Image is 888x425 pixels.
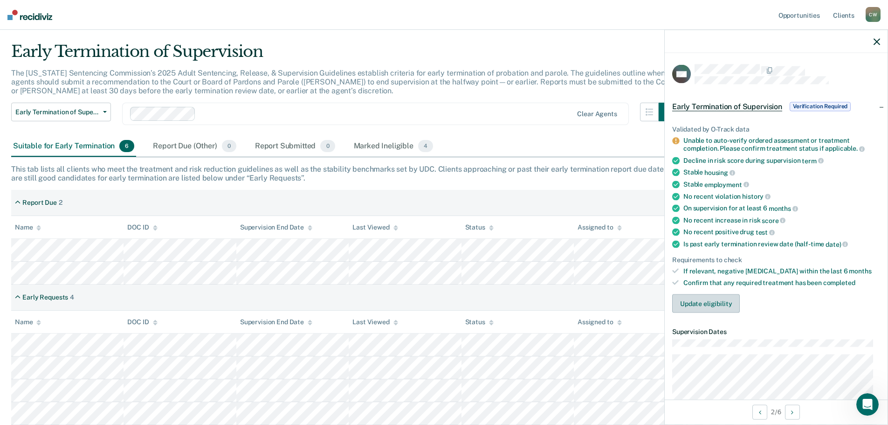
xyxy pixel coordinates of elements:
div: Stable [683,168,880,177]
div: Name [15,318,41,326]
div: Supervision End Date [240,318,312,326]
div: Early Termination of SupervisionVerification Required [665,91,888,121]
div: This tab lists all clients who meet the treatment and risk reduction guidelines as well as the st... [11,165,877,182]
div: Validated by O-Track data [672,125,880,133]
span: employment [704,181,749,188]
div: 4 [70,293,74,301]
div: DOC ID [127,223,157,231]
div: Report Submitted [253,136,337,157]
div: Decline in risk score during supervision [683,156,880,165]
div: Unable to auto-verify ordered assessment or treatment completion. Please confirm treatment status... [683,137,880,153]
span: 0 [320,140,335,152]
dt: Supervision Dates [672,327,880,335]
div: No recent violation [683,192,880,201]
span: test [756,229,775,236]
div: Early Termination of Supervision [11,42,677,69]
div: Report Due [22,199,57,207]
span: months [769,204,798,212]
button: Previous Opportunity [752,404,767,419]
span: Verification Required [790,102,851,111]
div: Last Viewed [352,223,398,231]
div: No recent increase in risk [683,216,880,224]
iframe: Intercom live chat [856,393,879,416]
div: C W [866,7,881,22]
span: Early Termination of Supervision [15,108,99,116]
div: Clear agents [577,110,617,118]
span: 6 [119,140,134,152]
span: months [849,267,871,275]
button: Update eligibility [672,294,740,313]
span: history [742,193,771,200]
div: Supervision End Date [240,223,312,231]
img: Recidiviz [7,10,52,20]
span: completed [823,279,855,286]
span: score [762,216,785,224]
div: Marked Ineligible [352,136,435,157]
div: Report Due (Other) [151,136,238,157]
div: Confirm that any required treatment has been [683,279,880,287]
div: Status [465,223,494,231]
div: On supervision for at least 6 [683,204,880,213]
span: 0 [222,140,236,152]
div: 2 / 6 [665,399,888,424]
div: Status [465,318,494,326]
span: 4 [418,140,433,152]
div: Assigned to [578,318,621,326]
span: Early Termination of Supervision [672,102,782,111]
span: housing [704,169,735,176]
div: Early Requests [22,293,68,301]
div: Stable [683,180,880,188]
div: Is past early termination review date (half-time [683,240,880,248]
p: The [US_STATE] Sentencing Commission’s 2025 Adult Sentencing, Release, & Supervision Guidelines e... [11,69,675,95]
div: Name [15,223,41,231]
div: Last Viewed [352,318,398,326]
div: DOC ID [127,318,157,326]
div: No recent positive drug [683,228,880,237]
span: date) [826,240,848,248]
div: Assigned to [578,223,621,231]
div: Requirements to check [672,256,880,264]
div: Suitable for Early Termination [11,136,136,157]
div: If relevant, negative [MEDICAL_DATA] within the last 6 [683,267,880,275]
button: Next Opportunity [785,404,800,419]
div: 2 [59,199,62,207]
span: term [802,157,823,164]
